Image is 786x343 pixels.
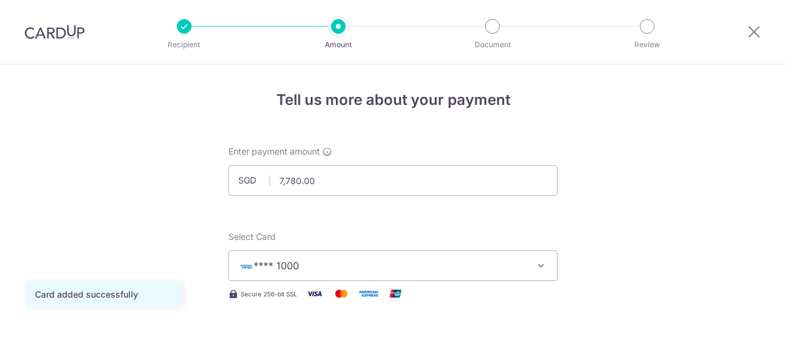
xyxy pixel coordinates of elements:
iframe: Opens a widget where you can find more information [707,306,774,337]
span: SGD [238,174,270,187]
h4: Tell us more about your payment [228,89,558,111]
p: Document [447,39,538,51]
img: Union Pay [383,286,408,301]
span: Secure 256-bit SSL [241,289,297,299]
span: Enter payment amount [228,145,320,158]
p: Recipient [139,39,230,51]
img: CardUp [25,25,85,39]
img: AMEX [239,262,254,271]
p: Amount [293,39,384,51]
img: Mastercard [329,286,354,301]
div: Card added successfully [35,288,171,301]
input: 0.00 [228,165,558,196]
img: Visa [302,286,327,301]
img: American Express [356,286,381,301]
p: Review [602,39,693,51]
span: translation missing: en.payables.payment_networks.credit_card.summary.labels.select_card [228,231,276,242]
